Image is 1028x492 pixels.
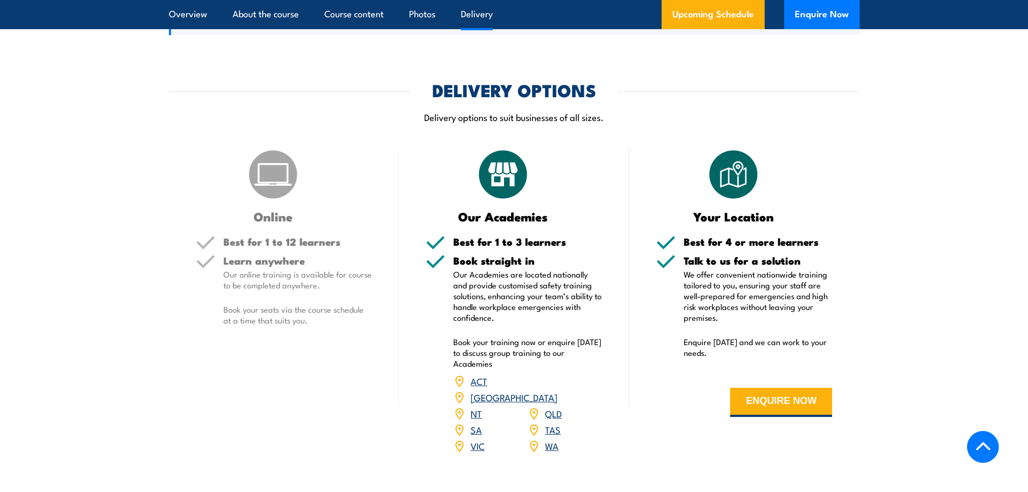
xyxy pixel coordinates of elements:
[453,336,602,369] p: Book your training now or enquire [DATE] to discuss group training to our Academies
[453,255,602,266] h5: Book straight in
[471,439,485,452] a: VIC
[471,423,482,436] a: SA
[426,210,581,223] h3: Our Academies
[471,374,487,387] a: ACT
[684,336,833,358] p: Enquire [DATE] and we can work to your needs.
[730,388,832,417] button: ENQUIRE NOW
[545,407,562,420] a: QLD
[223,237,372,247] h5: Best for 1 to 12 learners
[453,237,602,247] h5: Best for 1 to 3 learners
[684,237,833,247] h5: Best for 4 or more learners
[453,269,602,323] p: Our Academies are located nationally and provide customised safety training solutions, enhancing ...
[471,390,557,403] a: [GEOGRAPHIC_DATA]
[432,82,596,97] h2: DELIVERY OPTIONS
[545,439,559,452] a: WA
[223,255,372,266] h5: Learn anywhere
[223,269,372,291] p: Our online training is available for course to be completed anywhere.
[169,111,860,123] p: Delivery options to suit businesses of all sizes.
[684,269,833,323] p: We offer convenient nationwide training tailored to you, ensuring your staff are well-prepared fo...
[684,255,833,266] h5: Talk to us for a solution
[196,210,351,223] h3: Online
[545,423,561,436] a: TAS
[656,210,811,223] h3: Your Location
[471,407,482,420] a: NT
[223,304,372,326] p: Book your seats via the course schedule at a time that suits you.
